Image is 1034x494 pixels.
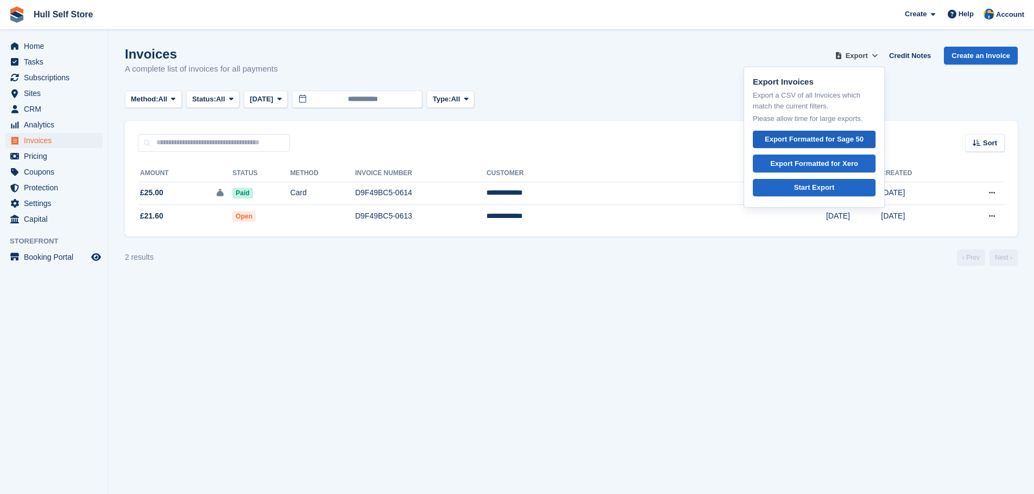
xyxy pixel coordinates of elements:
[24,149,89,164] span: Pricing
[833,47,880,65] button: Export
[959,9,974,20] span: Help
[5,249,103,265] a: menu
[765,134,864,145] div: Export Formatted for Sage 50
[24,196,89,211] span: Settings
[753,179,876,197] a: Start Export
[753,131,876,149] a: Export Formatted for Sage 50
[250,94,273,105] span: [DATE]
[186,91,239,108] button: Status: All
[5,180,103,195] a: menu
[5,101,103,117] a: menu
[125,63,278,75] p: A complete list of invoices for all payments
[753,155,876,172] a: Export Formatted for Xero
[125,91,182,108] button: Method: All
[24,164,89,179] span: Coupons
[24,54,89,69] span: Tasks
[290,182,356,205] td: Card
[24,249,89,265] span: Booking Portal
[5,149,103,164] a: menu
[881,205,952,228] td: [DATE]
[955,249,1020,266] nav: Page
[355,182,486,205] td: D9F49BC5-0614
[881,165,952,182] th: Created
[158,94,168,105] span: All
[24,133,89,148] span: Invoices
[24,39,89,54] span: Home
[753,76,876,88] p: Export Invoices
[5,39,103,54] a: menu
[984,9,994,20] img: Hull Self Store
[90,251,103,264] a: Preview store
[770,158,858,169] div: Export Formatted for Xero
[138,165,232,182] th: Amount
[944,47,1018,65] a: Create an Invoice
[24,211,89,227] span: Capital
[5,117,103,132] a: menu
[24,70,89,85] span: Subscriptions
[996,9,1024,20] span: Account
[29,5,97,23] a: Hull Self Store
[957,249,985,266] a: Previous
[232,211,256,222] span: Open
[5,70,103,85] a: menu
[140,210,163,222] span: £21.60
[427,91,474,108] button: Type: All
[24,180,89,195] span: Protection
[140,187,163,198] span: £25.00
[125,47,278,61] h1: Invoices
[794,182,834,193] div: Start Export
[232,165,290,182] th: Status
[355,165,486,182] th: Invoice Number
[24,86,89,101] span: Sites
[486,165,826,182] th: Customer
[24,117,89,132] span: Analytics
[24,101,89,117] span: CRM
[753,113,876,124] p: Please allow time for large exports.
[433,94,451,105] span: Type:
[5,211,103,227] a: menu
[826,205,881,228] td: [DATE]
[125,252,154,263] div: 2 results
[216,94,225,105] span: All
[451,94,460,105] span: All
[885,47,935,65] a: Credit Notes
[244,91,288,108] button: [DATE]
[131,94,158,105] span: Method:
[9,7,25,23] img: stora-icon-8386f47178a22dfd0bd8f6a31ec36ba5ce8667c1dd55bd0f319d3a0aa187defe.svg
[5,133,103,148] a: menu
[753,90,876,111] p: Export a CSV of all Invoices which match the current filters.
[5,196,103,211] a: menu
[232,188,252,198] span: Paid
[5,54,103,69] a: menu
[192,94,216,105] span: Status:
[881,182,952,205] td: [DATE]
[905,9,927,20] span: Create
[290,165,356,182] th: Method
[983,138,997,149] span: Sort
[846,50,868,61] span: Export
[989,249,1018,266] a: Next
[10,236,108,247] span: Storefront
[5,164,103,179] a: menu
[5,86,103,101] a: menu
[355,205,486,228] td: D9F49BC5-0613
